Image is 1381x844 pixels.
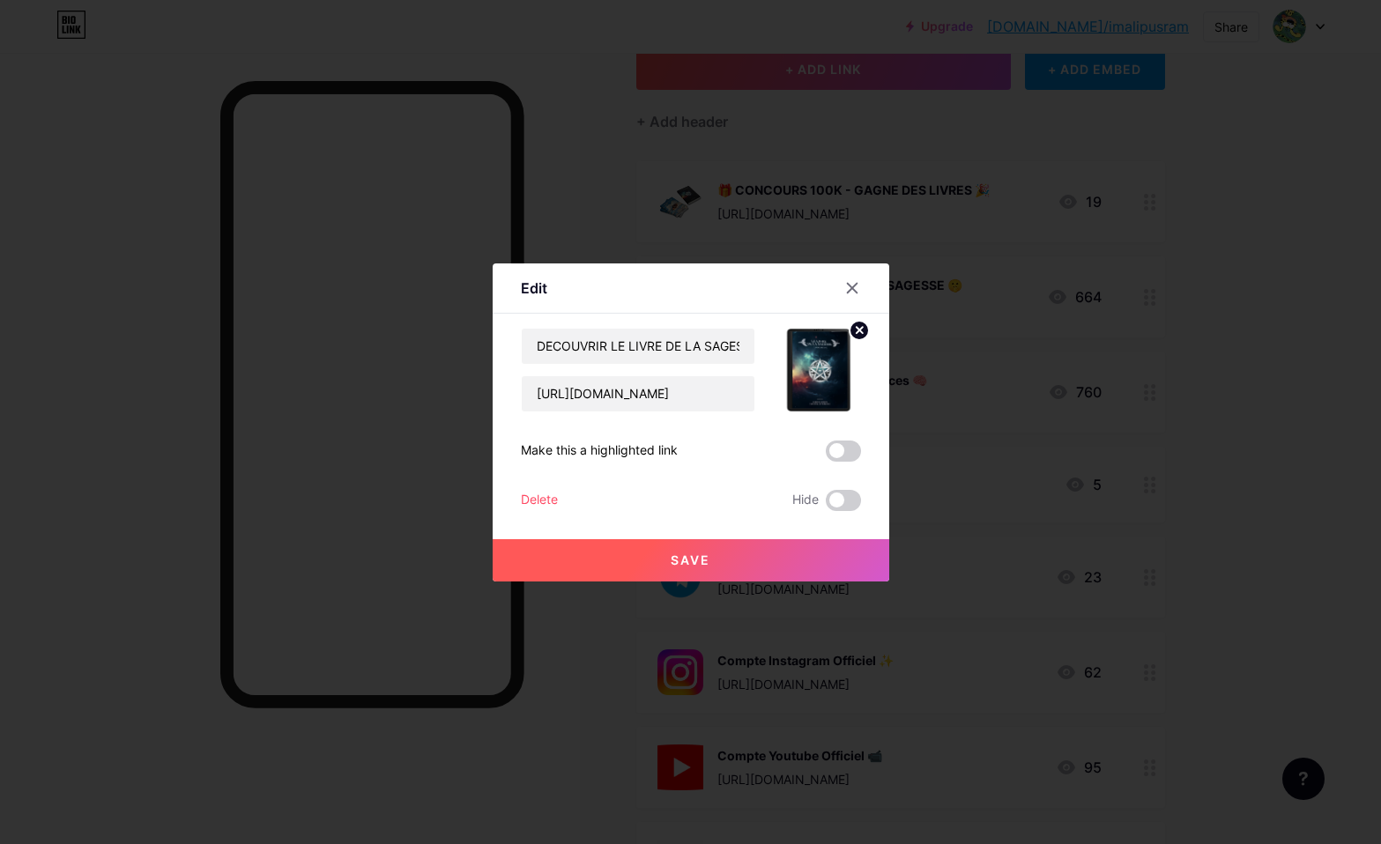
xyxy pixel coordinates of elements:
span: Hide [792,490,819,511]
input: URL [522,376,754,411]
span: Save [671,552,710,567]
button: Save [493,539,889,581]
div: Edit [521,278,547,299]
input: Title [522,329,754,364]
div: Make this a highlighted link [521,441,678,462]
img: link_thumbnail [776,328,861,412]
div: Delete [521,490,558,511]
